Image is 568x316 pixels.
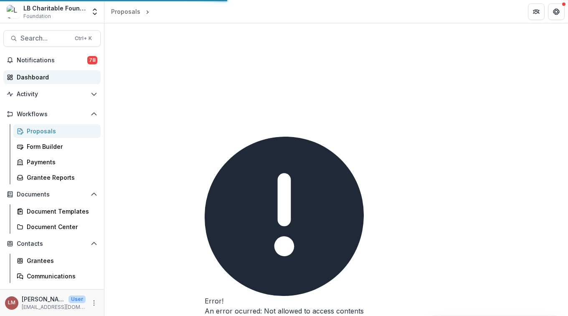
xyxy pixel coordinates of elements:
span: Notifications [17,57,87,64]
div: Dashboard [17,73,94,82]
div: Loida Mendoza [8,300,15,306]
div: Ctrl + K [73,34,94,43]
span: Workflows [17,111,87,118]
a: Grantees [13,254,101,268]
div: Document Center [27,222,94,231]
span: Documents [17,191,87,198]
div: Form Builder [27,142,94,151]
button: Get Help [548,3,565,20]
div: Payments [27,158,94,166]
button: Partners [528,3,545,20]
nav: breadcrumb [108,5,151,18]
button: Open Workflows [3,107,101,121]
a: Grantee Reports [13,171,101,184]
div: Proposals [111,7,140,16]
div: Communications [27,272,94,280]
a: Communications [13,269,101,283]
a: Form Builder [13,140,101,153]
p: [PERSON_NAME] [22,295,65,303]
button: Open entity switcher [89,3,101,20]
p: User [68,296,86,303]
button: Notifications78 [3,54,101,67]
a: Document Templates [13,204,101,218]
div: Proposals [27,127,94,135]
a: Proposals [13,124,101,138]
span: Activity [17,91,87,98]
img: LB Charitable Foundation [7,5,20,18]
div: Document Templates [27,207,94,216]
button: More [89,298,99,308]
a: Proposals [108,5,144,18]
button: Open Documents [3,188,101,201]
div: Grantee Reports [27,173,94,182]
span: Search... [20,34,70,42]
span: Foundation [23,13,51,20]
a: Document Center [13,220,101,234]
button: Search... [3,30,101,47]
span: 78 [87,56,97,64]
a: Payments [13,155,101,169]
button: Open Contacts [3,237,101,250]
div: Grantees [27,256,94,265]
a: Dashboard [3,70,101,84]
button: Open Data & Reporting [3,286,101,300]
span: Contacts [17,240,87,247]
div: LB Charitable Foundation [23,4,86,13]
button: Open Activity [3,87,101,101]
p: [EMAIL_ADDRESS][DOMAIN_NAME] [22,303,86,311]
